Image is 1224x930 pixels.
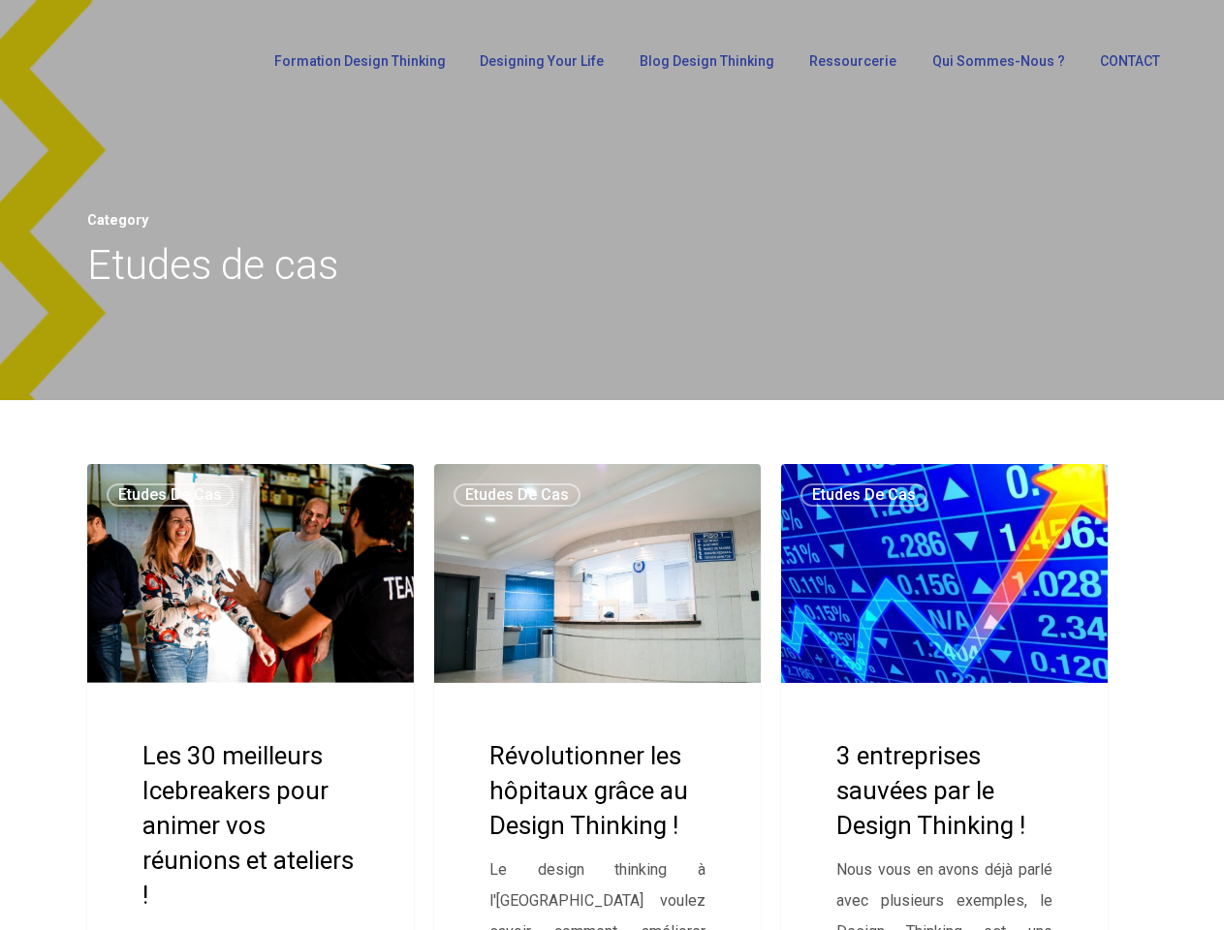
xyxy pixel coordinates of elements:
[923,54,1071,81] a: Qui sommes-nous ?
[800,483,927,507] a: Etudes de cas
[454,483,581,507] a: Etudes de cas
[480,53,604,69] span: Designing Your Life
[470,54,610,81] a: Designing Your Life
[800,54,903,81] a: Ressourcerie
[1090,54,1168,81] a: CONTACT
[107,483,234,507] a: Etudes de cas
[87,212,148,229] span: Category
[809,53,896,69] span: Ressourcerie
[932,53,1065,69] span: Qui sommes-nous ?
[1100,53,1160,69] span: CONTACT
[630,54,780,81] a: Blog Design Thinking
[87,235,1137,294] h1: Etudes de cas
[274,53,446,69] span: Formation Design Thinking
[265,54,451,81] a: Formation Design Thinking
[640,53,774,69] span: Blog Design Thinking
